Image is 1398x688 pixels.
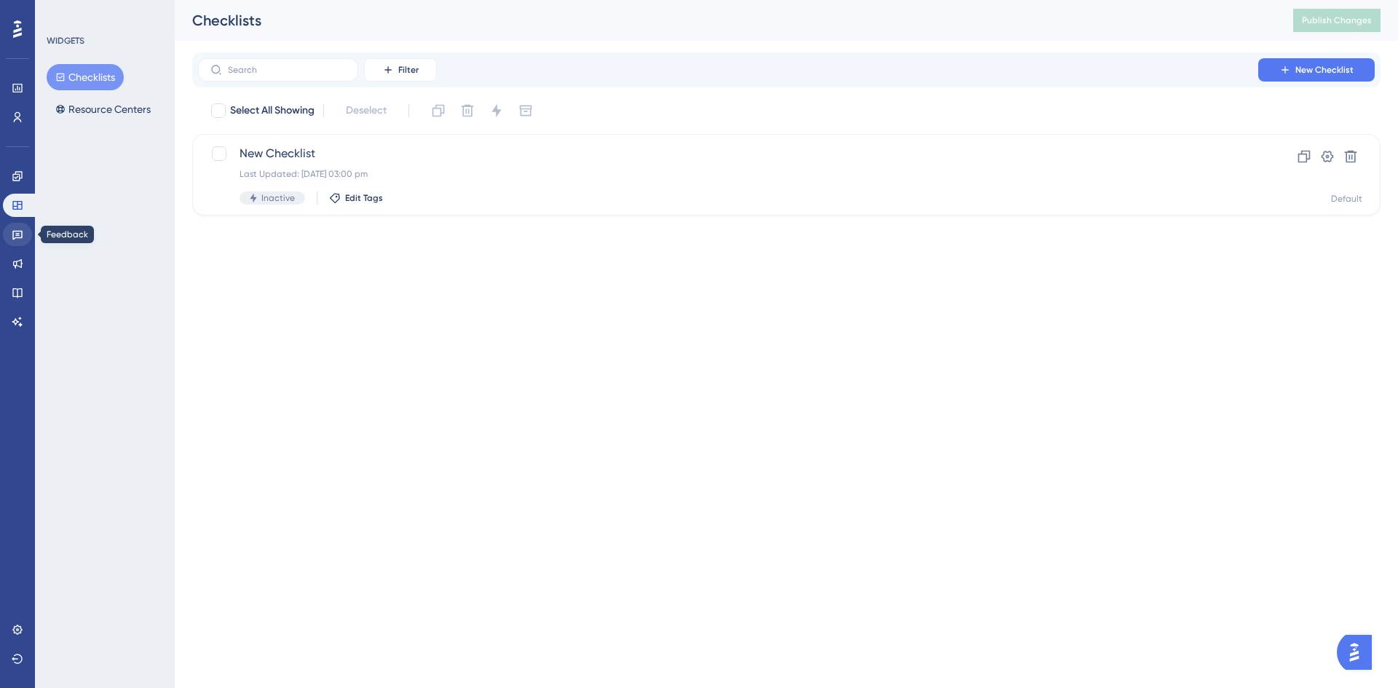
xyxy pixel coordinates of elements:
[333,98,400,124] button: Deselect
[240,168,1217,180] div: Last Updated: [DATE] 03:00 pm
[47,64,124,90] button: Checklists
[1295,64,1354,76] span: New Checklist
[240,145,1217,162] span: New Checklist
[1302,15,1372,26] span: Publish Changes
[192,10,1257,31] div: Checklists
[345,192,383,204] span: Edit Tags
[364,58,437,82] button: Filter
[1293,9,1381,32] button: Publish Changes
[1331,193,1362,205] div: Default
[1258,58,1375,82] button: New Checklist
[261,192,295,204] span: Inactive
[1337,630,1381,674] iframe: UserGuiding AI Assistant Launcher
[329,192,383,204] button: Edit Tags
[398,64,419,76] span: Filter
[228,65,346,75] input: Search
[230,102,315,119] span: Select All Showing
[346,102,387,119] span: Deselect
[47,96,159,122] button: Resource Centers
[47,35,84,47] div: WIDGETS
